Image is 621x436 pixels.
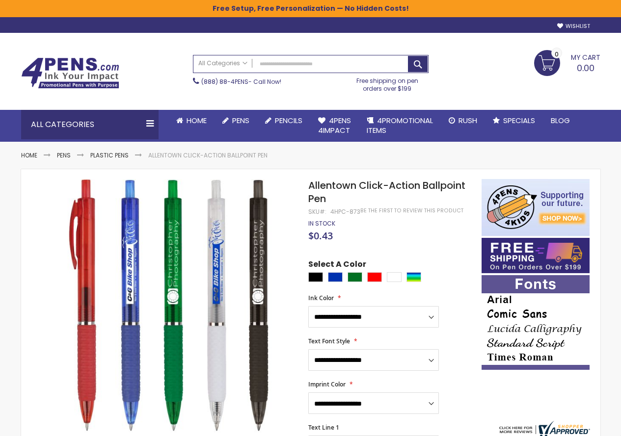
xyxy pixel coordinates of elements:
[148,152,268,159] li: Allentown Click-Action Ballpoint Pen
[308,229,333,242] span: $0.43
[308,219,335,228] span: In stock
[318,115,351,135] span: 4Pens 4impact
[441,110,485,131] a: Rush
[187,115,207,126] span: Home
[367,272,382,282] div: Red
[367,115,433,135] span: 4PROMOTIONAL ITEMS
[459,115,477,126] span: Rush
[57,151,71,159] a: Pens
[308,272,323,282] div: Black
[503,115,535,126] span: Specials
[308,294,334,302] span: Ink Color
[551,115,570,126] span: Blog
[308,423,339,432] span: Text Line 1
[21,57,119,89] img: 4Pens Custom Pens and Promotional Products
[485,110,543,131] a: Specials
[215,110,257,131] a: Pens
[275,115,302,126] span: Pencils
[201,77,281,86] span: - Call Now!
[543,110,578,131] a: Blog
[90,151,129,159] a: Plastic Pens
[21,151,37,159] a: Home
[387,272,402,282] div: White
[201,77,248,86] a: (888) 88-4PENS
[308,220,335,228] div: Availability
[346,73,429,93] div: Free shipping on pen orders over $199
[257,110,310,131] a: Pencils
[308,337,350,345] span: Text Font Style
[328,272,343,282] div: Blue
[308,380,346,388] span: Imprint Color
[232,115,249,126] span: Pens
[482,179,590,236] img: 4pens 4 kids
[482,275,590,370] img: font-personalization-examples
[577,62,594,74] span: 0.00
[406,272,421,282] div: Assorted
[482,238,590,273] img: Free shipping on orders over $199
[168,110,215,131] a: Home
[193,55,252,72] a: All Categories
[555,50,559,59] span: 0
[557,23,590,30] a: Wishlist
[360,207,463,214] a: Be the first to review this product
[330,208,360,216] div: 4HPC-873
[308,259,366,272] span: Select A Color
[359,110,441,142] a: 4PROMOTIONALITEMS
[198,59,247,67] span: All Categories
[41,178,296,432] img: Allentown Click-Action Ballpoint Pen
[21,110,159,139] div: All Categories
[348,272,362,282] div: Green
[310,110,359,142] a: 4Pens4impact
[308,207,326,216] strong: SKU
[308,179,465,205] span: Allentown Click-Action Ballpoint Pen
[534,50,600,75] a: 0.00 0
